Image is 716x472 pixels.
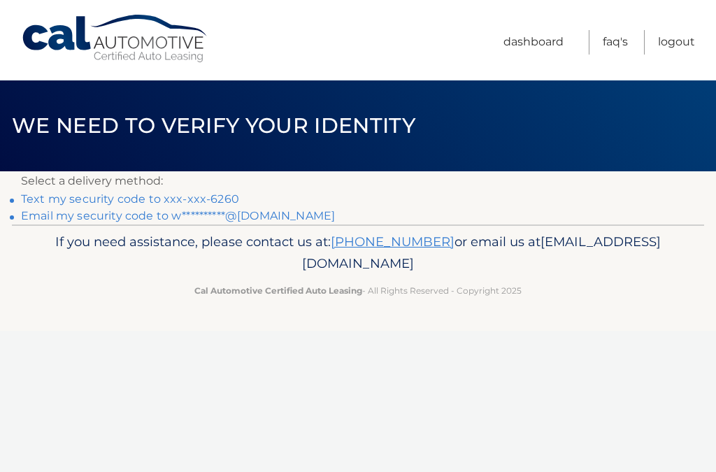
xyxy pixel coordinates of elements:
strong: Cal Automotive Certified Auto Leasing [194,285,362,296]
span: We need to verify your identity [12,113,415,138]
a: Email my security code to w**********@[DOMAIN_NAME] [21,209,335,222]
p: If you need assistance, please contact us at: or email us at [33,231,683,276]
a: Cal Automotive [21,14,210,64]
a: Logout [658,30,695,55]
a: Text my security code to xxx-xxx-6260 [21,192,239,206]
a: FAQ's [603,30,628,55]
p: - All Rights Reserved - Copyright 2025 [33,283,683,298]
p: Select a delivery method: [21,171,695,191]
a: [PHONE_NUMBER] [331,234,454,250]
a: Dashboard [503,30,564,55]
